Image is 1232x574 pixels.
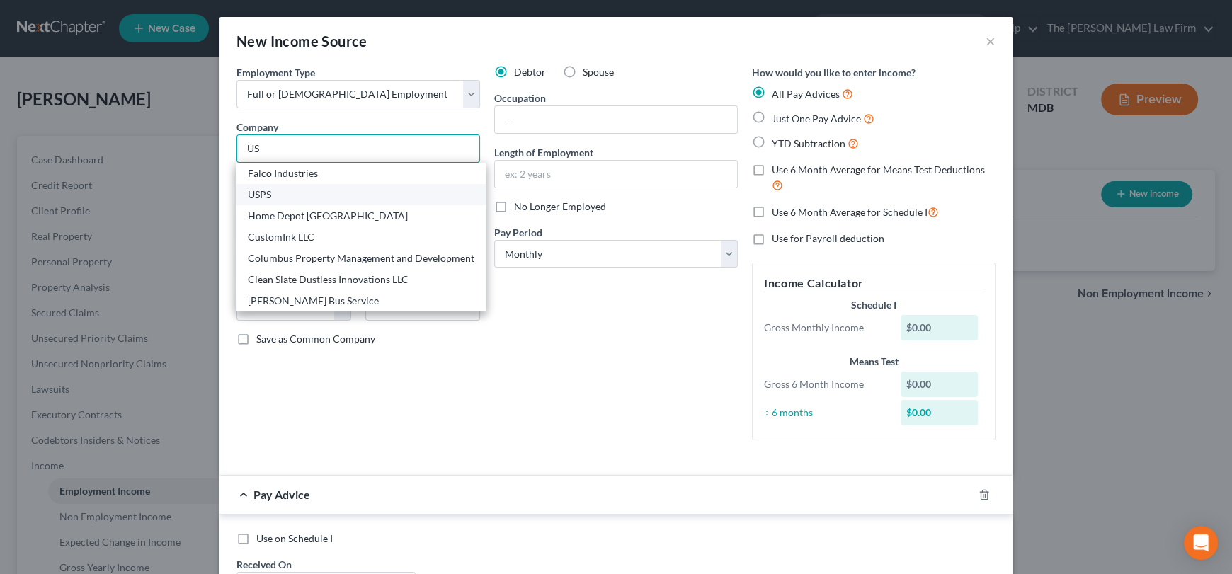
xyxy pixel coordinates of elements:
div: USPS [248,188,474,202]
span: All Pay Advices [772,88,840,100]
input: -- [495,106,737,133]
input: Search company by name... [236,134,480,163]
div: Means Test [764,355,983,369]
span: Use on Schedule I [256,532,333,544]
div: New Income Source [236,31,367,51]
label: How would you like to enter income? [752,65,916,80]
div: CustomInk LLC [248,230,474,244]
div: Falco Industries [248,166,474,180]
div: $0.00 [901,372,979,397]
div: $0.00 [901,400,979,425]
span: Save as Common Company [256,333,375,345]
h5: Income Calculator [764,275,983,292]
span: Use for Payroll deduction [772,232,884,244]
span: YTD Subtraction [772,137,845,149]
span: Received On [236,558,292,570]
div: Clean Slate Dustless Innovations LLC [248,272,474,287]
span: Just One Pay Advice [772,113,861,125]
span: Use 6 Month Average for Means Test Deductions [772,163,985,176]
div: Home Depot [GEOGRAPHIC_DATA] [248,209,474,223]
span: Use 6 Month Average for Schedule I [772,206,928,218]
span: Company [236,121,278,133]
input: ex: 2 years [495,161,737,188]
div: $0.00 [901,315,979,340]
span: No Longer Employed [514,200,606,212]
span: Pay Period [494,226,542,239]
div: ÷ 6 months [757,406,894,420]
label: Length of Employment [494,145,593,160]
div: Open Intercom Messenger [1184,526,1218,560]
span: Pay Advice [253,488,310,501]
label: Occupation [494,91,546,105]
button: × [986,33,996,50]
div: Schedule I [764,298,983,312]
span: Spouse [583,66,614,78]
span: Debtor [514,66,546,78]
div: [PERSON_NAME] Bus Service [248,294,474,308]
span: Employment Type [236,67,315,79]
div: Gross 6 Month Income [757,377,894,391]
div: Columbus Property Management and Development [248,251,474,265]
div: Gross Monthly Income [757,321,894,335]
